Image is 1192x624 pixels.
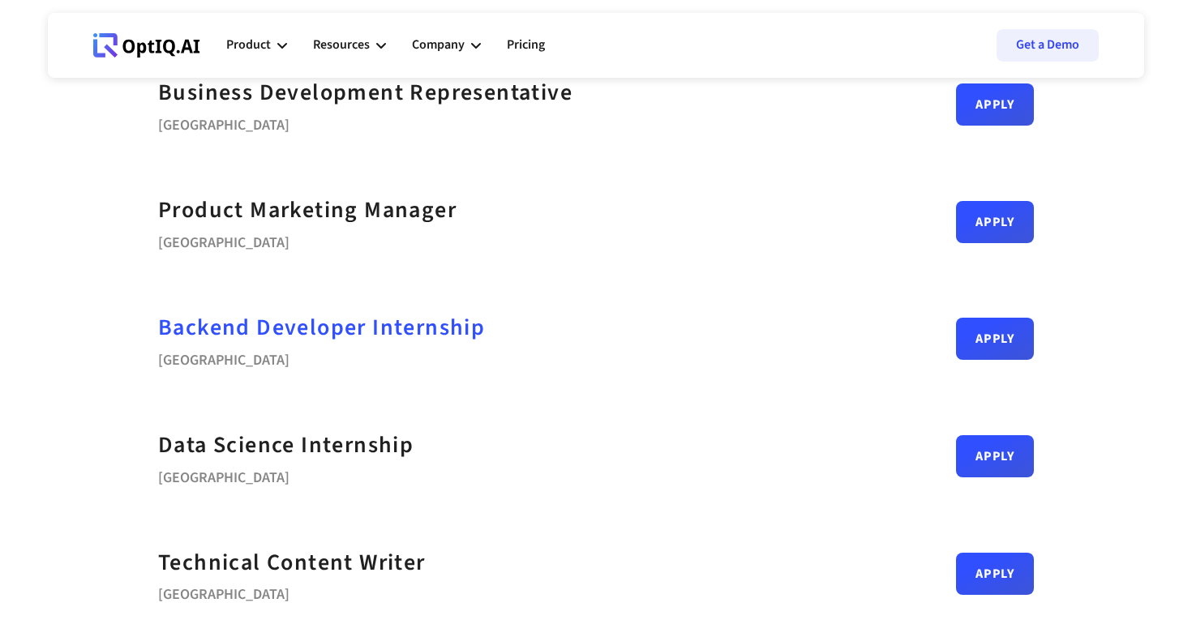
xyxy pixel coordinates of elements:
a: Backend Developer Internship [158,310,485,346]
a: Data Science Internship [158,427,414,464]
a: Apply [956,83,1034,126]
a: Technical Content Writer [158,545,426,581]
a: Apply [956,553,1034,595]
div: Webflow Homepage [93,57,94,58]
a: Apply [956,435,1034,477]
div: [GEOGRAPHIC_DATA] [158,229,457,251]
div: [GEOGRAPHIC_DATA] [158,464,414,486]
div: Resources [313,34,370,56]
a: Webflow Homepage [93,21,200,70]
div: [GEOGRAPHIC_DATA] [158,111,572,134]
a: Pricing [507,21,545,70]
a: Apply [956,318,1034,360]
strong: Data Science Internship [158,429,414,461]
strong: Backend Developer Internship [158,311,485,344]
a: Product Marketing Manager [158,192,457,229]
div: Product [226,21,287,70]
div: Company [412,34,465,56]
div: Company [412,21,481,70]
div: [GEOGRAPHIC_DATA] [158,580,426,603]
div: Resources [313,21,386,70]
div: Product [226,34,271,56]
a: Apply [956,201,1034,243]
a: Get a Demo [997,29,1099,62]
div: [GEOGRAPHIC_DATA] [158,346,485,369]
strong: Technical Content Writer [158,546,426,579]
a: Business Development Representative [158,75,572,111]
